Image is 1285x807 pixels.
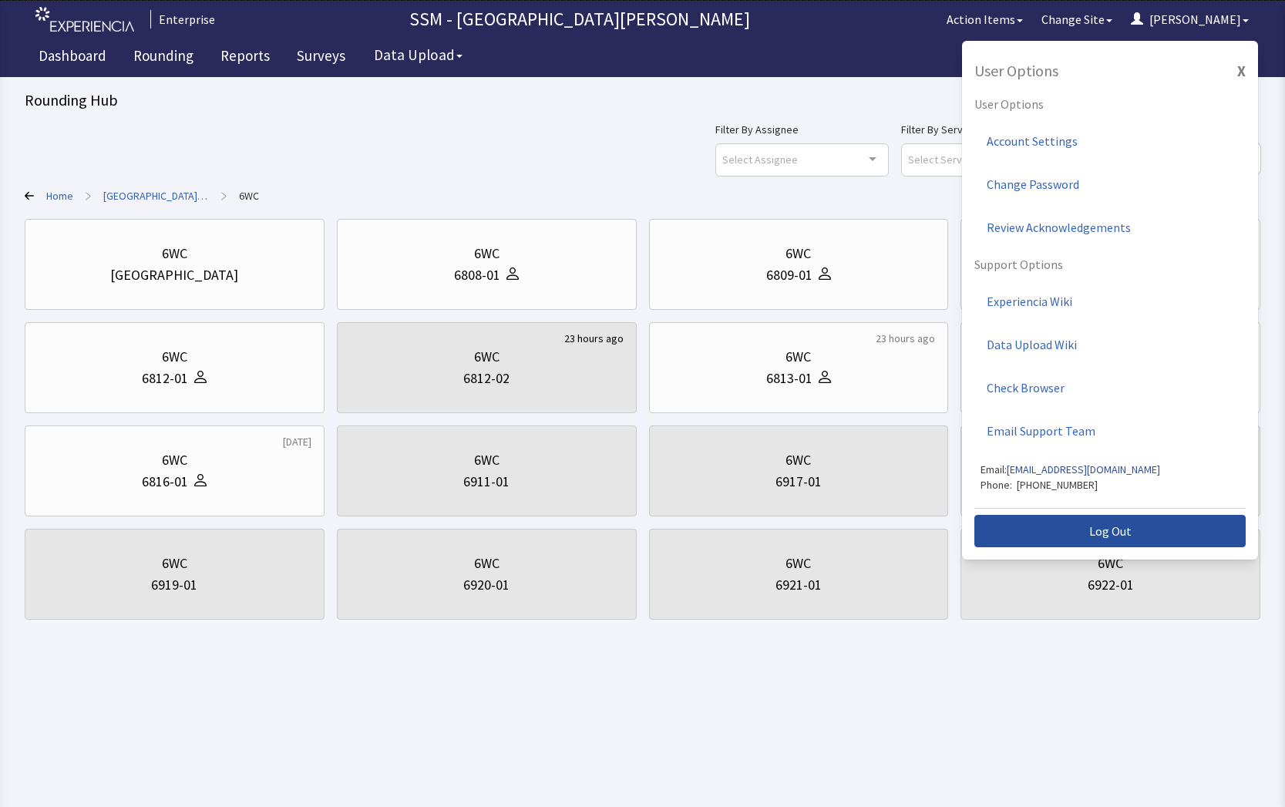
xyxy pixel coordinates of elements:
p: User Options [974,95,1246,113]
span: > [221,180,227,211]
div: 6WC [162,243,187,264]
div: Rounding Hub [25,89,1260,111]
div: [DATE] [283,434,311,449]
div: 6WC [785,553,811,574]
div: 6812-01 [142,368,188,389]
div: 6812-02 [463,368,510,389]
div: 6922-01 [1088,574,1134,596]
label: Filter By Assignee [715,120,889,139]
a: Reports [209,39,281,77]
a: Dashboard [27,39,118,77]
a: [EMAIL_ADDRESS][DOMAIN_NAME] [1007,462,1160,476]
div: 6816-01 [142,471,188,493]
span: Select Service [908,150,976,168]
a: Email Support Team [974,409,1246,452]
label: Filter By Service [901,120,1075,139]
div: 6WC [474,553,500,574]
div: 6WC [162,346,187,368]
div: 6919-01 [151,574,197,596]
a: Rounding [122,39,205,77]
a: Review Acknowledgements [974,206,1246,249]
div: 6WC [785,449,811,471]
a: Home [46,188,73,203]
div: 6809-01 [766,264,812,286]
div: 6WC [474,243,500,264]
p: Phone: [PHONE_NUMBER] [981,477,1240,493]
button: X [1237,60,1246,82]
button: Data Upload [365,41,472,69]
div: 6WC [162,449,187,471]
button: Log Out [974,515,1246,547]
div: 23 hours ago [876,331,935,346]
a: 6WC [239,188,259,203]
span: Log Out [1089,522,1132,540]
a: Experiencia Wiki [974,280,1246,323]
div: 6WC [1098,553,1123,574]
button: [PERSON_NAME] [1122,4,1258,35]
div: 6WC [474,449,500,471]
div: 6921-01 [775,574,822,596]
span: Select Assignee [722,150,798,168]
div: 6WC [785,243,811,264]
button: Action Items [937,4,1032,35]
a: Surveys [285,39,357,77]
div: 23 hours ago [564,331,624,346]
p: Email: [981,462,1240,477]
a: St. Anthony Hospital [103,188,209,203]
span: > [86,180,91,211]
p: User Options [974,59,1058,82]
p: Support Options [974,255,1246,274]
a: Data Upload Wiki [974,323,1246,366]
div: [GEOGRAPHIC_DATA] [110,264,238,286]
a: Change Password [974,163,1246,206]
div: 6WC [785,346,811,368]
div: 6917-01 [775,471,822,493]
a: Account Settings [974,119,1246,163]
div: 6808-01 [454,264,500,286]
button: Change Site [1032,4,1122,35]
div: 6WC [474,346,500,368]
p: SSM - [GEOGRAPHIC_DATA][PERSON_NAME] [221,7,937,32]
div: 6WC [162,553,187,574]
div: Enterprise [150,10,215,29]
div: 6911-01 [463,471,510,493]
img: experiencia_logo.png [35,7,134,32]
a: Check Browser [974,366,1246,409]
div: 6920-01 [463,574,510,596]
div: 6813-01 [766,368,812,389]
